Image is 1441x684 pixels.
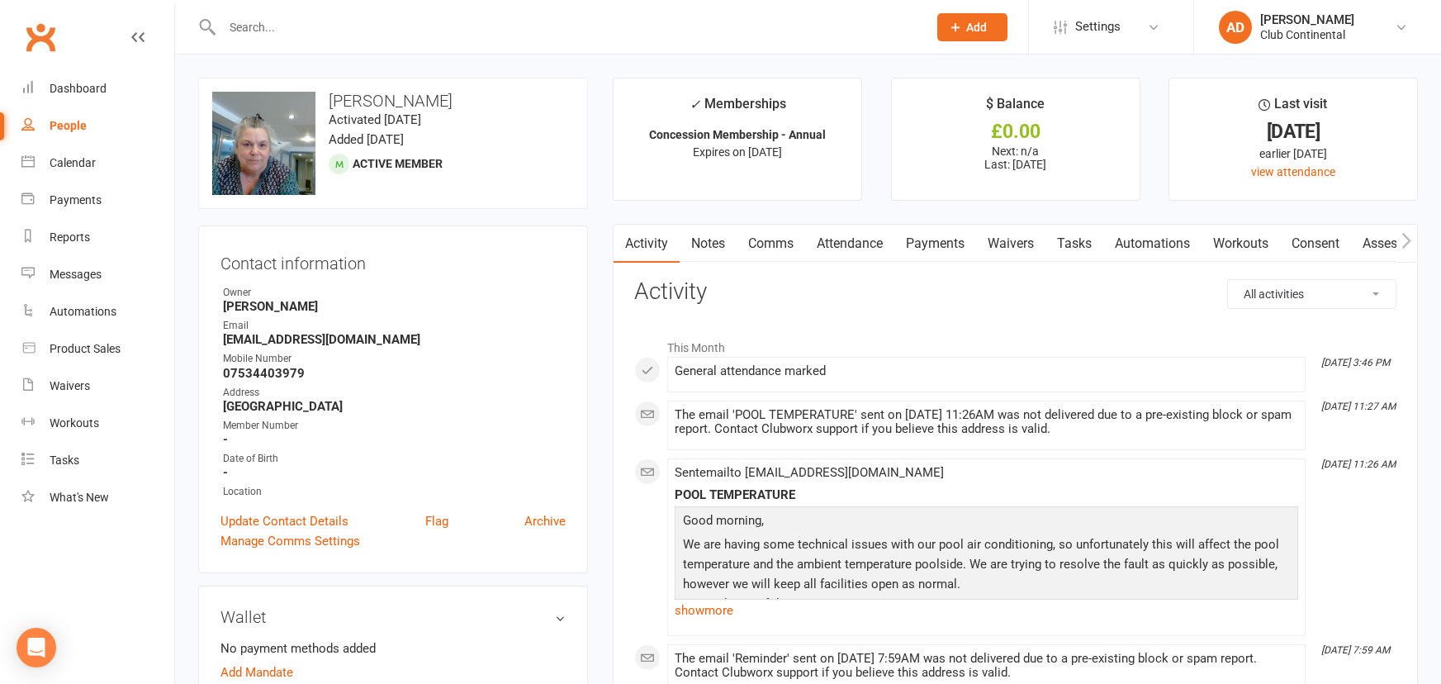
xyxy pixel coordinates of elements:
[50,268,102,281] div: Messages
[737,225,805,263] a: Comms
[21,219,174,256] a: Reports
[220,639,566,658] li: No payment methods added
[1251,165,1335,178] a: view attendance
[21,442,174,479] a: Tasks
[21,405,174,442] a: Workouts
[1045,225,1103,263] a: Tasks
[1184,123,1402,140] div: [DATE]
[212,92,574,110] h3: [PERSON_NAME]
[976,225,1045,263] a: Waivers
[217,16,916,39] input: Search...
[690,97,700,112] i: ✓
[50,193,102,207] div: Payments
[21,368,174,405] a: Waivers
[223,385,566,401] div: Address
[329,132,404,147] time: Added [DATE]
[21,145,174,182] a: Calendar
[1219,11,1252,44] div: AD
[690,93,786,124] div: Memberships
[50,379,90,392] div: Waivers
[220,511,348,531] a: Update Contact Details
[675,408,1298,436] div: The email 'POOL TEMPERATURE' sent on [DATE] 11:26AM was not delivered due to a pre-existing block...
[50,119,87,132] div: People
[675,599,1298,622] a: show more
[634,279,1396,305] h3: Activity
[220,663,293,682] a: Add Mandate
[937,13,1007,41] button: Add
[223,432,566,447] strong: -
[679,534,1294,658] p: We are having some technical issues with our pool air conditioning, so unfortunately this will af...
[1259,93,1327,123] div: Last visit
[679,511,1294,534] p: Good morning,
[223,484,566,500] div: Location
[220,608,566,626] h3: Wallet
[675,364,1298,378] div: General attendance marked
[223,399,566,414] strong: [GEOGRAPHIC_DATA]
[649,128,826,141] strong: Concession Membership - Annual
[50,156,96,169] div: Calendar
[21,70,174,107] a: Dashboard
[1103,225,1202,263] a: Automations
[21,256,174,293] a: Messages
[680,225,737,263] a: Notes
[223,332,566,347] strong: [EMAIL_ADDRESS][DOMAIN_NAME]
[223,318,566,334] div: Email
[907,145,1125,171] p: Next: n/a Last: [DATE]
[223,366,566,381] strong: 07534403979
[966,21,987,34] span: Add
[1260,12,1354,27] div: [PERSON_NAME]
[20,17,61,58] a: Clubworx
[21,182,174,219] a: Payments
[50,491,109,504] div: What's New
[353,157,443,170] span: Active member
[50,305,116,318] div: Automations
[50,454,79,467] div: Tasks
[223,299,566,314] strong: [PERSON_NAME]
[223,285,566,301] div: Owner
[1260,27,1354,42] div: Club Continental
[634,330,1396,357] li: This Month
[1321,401,1396,412] i: [DATE] 11:27 AM
[1075,8,1121,45] span: Settings
[614,225,680,263] a: Activity
[894,225,976,263] a: Payments
[212,92,315,195] img: image1750246710.png
[1280,225,1351,263] a: Consent
[693,145,782,159] span: Expires on [DATE]
[17,628,56,667] div: Open Intercom Messenger
[21,107,174,145] a: People
[50,230,90,244] div: Reports
[675,465,944,480] span: Sent email to [EMAIL_ADDRESS][DOMAIN_NAME]
[220,531,360,551] a: Manage Comms Settings
[223,351,566,367] div: Mobile Number
[907,123,1125,140] div: £0.00
[223,465,566,480] strong: -
[1321,644,1390,656] i: [DATE] 7:59 AM
[1321,357,1390,368] i: [DATE] 3:46 PM
[675,652,1298,680] div: The email 'Reminder' sent on [DATE] 7:59AM was not delivered due to a pre-existing block or spam ...
[986,93,1045,123] div: $ Balance
[220,248,566,273] h3: Contact information
[50,416,99,430] div: Workouts
[524,511,566,531] a: Archive
[50,342,121,355] div: Product Sales
[223,418,566,434] div: Member Number
[425,511,448,531] a: Flag
[21,479,174,516] a: What's New
[805,225,894,263] a: Attendance
[329,112,421,127] time: Activated [DATE]
[223,451,566,467] div: Date of Birth
[21,293,174,330] a: Automations
[1202,225,1280,263] a: Workouts
[1321,458,1396,470] i: [DATE] 11:26 AM
[1184,145,1402,163] div: earlier [DATE]
[21,330,174,368] a: Product Sales
[675,488,1298,502] div: POOL TEMPERATURE
[50,82,107,95] div: Dashboard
